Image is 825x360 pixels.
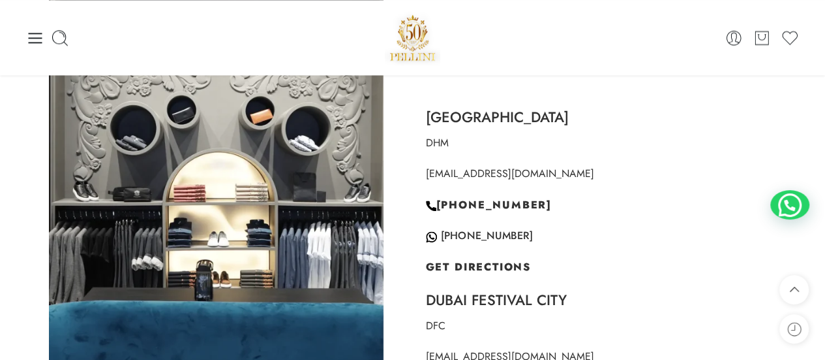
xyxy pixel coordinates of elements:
p: DHM [426,135,793,152]
a: [EMAIL_ADDRESS][DOMAIN_NAME] [426,166,594,181]
img: Pellini [385,10,441,65]
h4: [GEOGRAPHIC_DATA] [426,107,793,127]
p: DFC [426,318,793,335]
a: [PHONE_NUMBER] [426,197,552,212]
a: Login / Register [725,29,743,47]
a: Pellini - [385,10,441,65]
a: Wishlist [781,29,799,47]
a: [PHONE_NUMBER] [441,228,532,243]
h4: Dubai Festival City [426,290,793,310]
a: GET DIRECTIONS [426,259,531,274]
a: Cart [753,29,771,47]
